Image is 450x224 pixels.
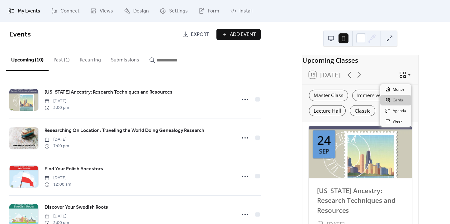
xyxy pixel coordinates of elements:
[393,119,402,124] span: Week
[46,2,84,19] a: Connect
[309,105,345,116] div: Lecture Hall
[45,88,173,96] a: [US_STATE] Ancestry: Research Techniques and Resources
[75,47,106,70] button: Recurring
[317,186,395,215] a: [US_STATE] Ancestry: Research Techniques and Resources
[393,108,406,114] span: Agenda
[393,87,404,92] span: Month
[216,29,261,40] button: Add Event
[45,143,69,149] span: 7:00 pm
[18,7,40,15] span: My Events
[6,47,49,71] button: Upcoming (10)
[239,7,252,15] span: Install
[45,127,204,134] span: Researching On Location: Traveling the World Doing Genealogy Research
[9,28,31,41] span: Events
[45,136,69,143] span: [DATE]
[155,2,192,19] a: Settings
[302,55,418,65] div: Upcoming Classes
[309,90,348,101] div: Master Class
[49,47,75,70] button: Past (1)
[4,2,45,19] a: My Events
[45,213,69,220] span: [DATE]
[86,2,118,19] a: Views
[106,47,144,70] button: Submissions
[45,98,69,105] span: [DATE]
[317,134,331,147] div: 24
[350,105,375,116] div: Classic
[60,7,79,15] span: Connect
[45,175,71,181] span: [DATE]
[119,2,154,19] a: Design
[225,2,257,19] a: Install
[178,29,214,40] a: Export
[230,31,256,38] span: Add Event
[191,31,209,38] span: Export
[100,7,113,15] span: Views
[45,181,71,188] span: 12:00 am
[45,165,103,173] a: Find Your Polish Ancestors
[133,7,149,15] span: Design
[393,97,403,103] span: Cards
[352,90,386,101] div: Immersive
[208,7,219,15] span: Form
[45,127,204,135] a: Researching On Location: Traveling the World Doing Genealogy Research
[45,203,108,212] a: Discover Your Swedish Roots
[194,2,224,19] a: Form
[45,105,69,111] span: 3:00 pm
[169,7,188,15] span: Settings
[319,148,329,154] div: Sep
